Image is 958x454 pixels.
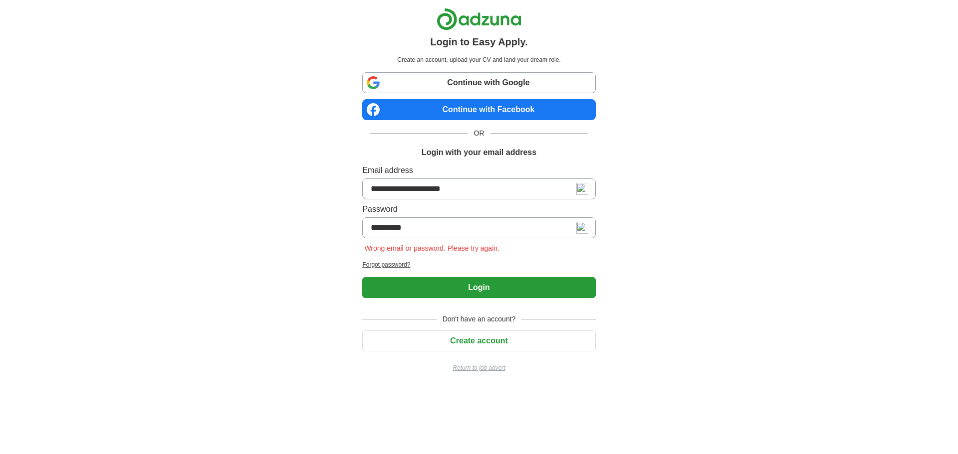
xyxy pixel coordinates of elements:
[362,72,595,93] a: Continue with Google
[576,183,588,195] img: npw-badge-icon-locked.svg
[576,222,588,234] img: npw-badge-icon-locked.svg
[468,128,490,139] span: OR
[362,277,595,298] button: Login
[362,363,595,372] a: Return to job advert
[362,244,501,252] span: Wrong email or password. Please try again.
[362,99,595,120] a: Continue with Facebook
[362,336,595,345] a: Create account
[362,164,595,176] label: Email address
[437,8,521,30] img: Adzuna logo
[437,314,522,324] span: Don't have an account?
[362,260,595,269] a: Forgot password?
[362,203,595,215] label: Password
[422,147,536,158] h1: Login with your email address
[362,330,595,351] button: Create account
[364,55,593,64] p: Create an account, upload your CV and land your dream role.
[430,34,528,49] h1: Login to Easy Apply.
